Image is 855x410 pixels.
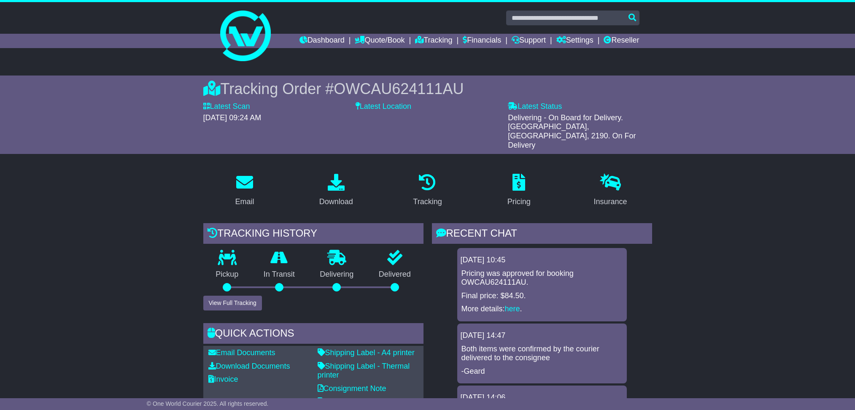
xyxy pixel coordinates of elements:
a: Pricing [502,171,536,210]
div: [DATE] 14:47 [461,331,623,340]
p: More details: . [461,305,623,314]
div: [DATE] 10:45 [461,256,623,265]
p: -Geard [461,367,623,376]
div: Tracking history [203,223,423,246]
div: [DATE] 14:06 [461,393,623,402]
button: View Full Tracking [203,296,262,310]
a: Settings [556,34,593,48]
div: Quick Actions [203,323,423,346]
a: Email [229,171,259,210]
a: Quote/Book [355,34,405,48]
div: Tracking Order # [203,80,652,98]
a: Download Documents [208,362,290,370]
span: Delivering - On Board for Delivery. [GEOGRAPHIC_DATA], [GEOGRAPHIC_DATA], 2190. On For Delivery [508,113,636,149]
div: Tracking [413,196,442,208]
a: Shipping Label - Thermal printer [318,362,410,380]
a: Consignment Note [318,384,386,393]
a: here [505,305,520,313]
label: Latest Scan [203,102,250,111]
a: Reseller [604,34,639,48]
div: Pricing [507,196,531,208]
span: OWCAU624111AU [334,80,464,97]
a: Invoice [208,375,238,383]
p: Delivered [366,270,423,279]
p: Pickup [203,270,251,279]
span: © One World Courier 2025. All rights reserved. [147,400,269,407]
p: Pricing was approved for booking OWCAU624111AU. [461,269,623,287]
a: Dashboard [299,34,345,48]
div: Download [319,196,353,208]
span: [DATE] 09:24 AM [203,113,262,122]
a: Financials [463,34,501,48]
div: Email [235,196,254,208]
a: Tracking [407,171,447,210]
p: In Transit [251,270,307,279]
a: Insurance [588,171,633,210]
p: Both items were confirmed by the courier delivered to the consignee [461,345,623,363]
a: Download [314,171,359,210]
a: Email Documents [208,348,275,357]
a: Original Address Label [318,397,400,406]
div: RECENT CHAT [432,223,652,246]
p: Final price: $84.50. [461,291,623,301]
p: Delivering [307,270,367,279]
div: Insurance [594,196,627,208]
label: Latest Status [508,102,562,111]
a: Shipping Label - A4 printer [318,348,415,357]
a: Tracking [415,34,452,48]
label: Latest Location [356,102,411,111]
a: Support [512,34,546,48]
